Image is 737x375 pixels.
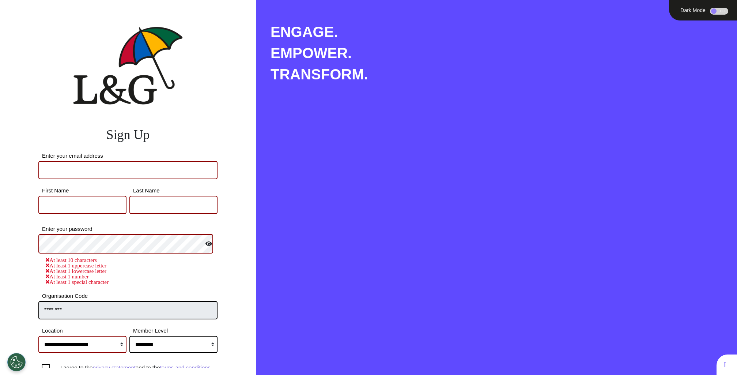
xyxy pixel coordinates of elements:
[271,64,737,85] div: TRANSFORM.
[129,329,218,333] label: Member Level
[38,188,126,193] label: First Name
[46,279,109,285] span: At least 1 special character
[160,364,211,371] a: terms and conditions
[129,188,218,193] label: Last Name
[38,294,218,298] label: Organisation Code
[38,329,126,333] label: Location
[678,8,708,13] div: Dark Mode
[46,257,97,263] span: At least 10 characters
[46,268,106,274] span: At least 1 lowercase letter
[60,364,218,372] div: I agree to the and to the
[73,27,183,105] img: company logo
[92,364,136,371] a: privacy statement
[38,125,218,145] div: Sign Up
[271,21,737,42] div: ENGAGE.
[38,227,218,231] label: Enter your password
[7,353,26,371] button: Open Preferences
[46,274,88,280] span: At least 1 number
[271,42,737,64] div: EMPOWER.
[46,263,106,269] span: At least 1 uppercase letter
[38,154,218,158] label: Enter your email address
[710,8,728,15] div: OFF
